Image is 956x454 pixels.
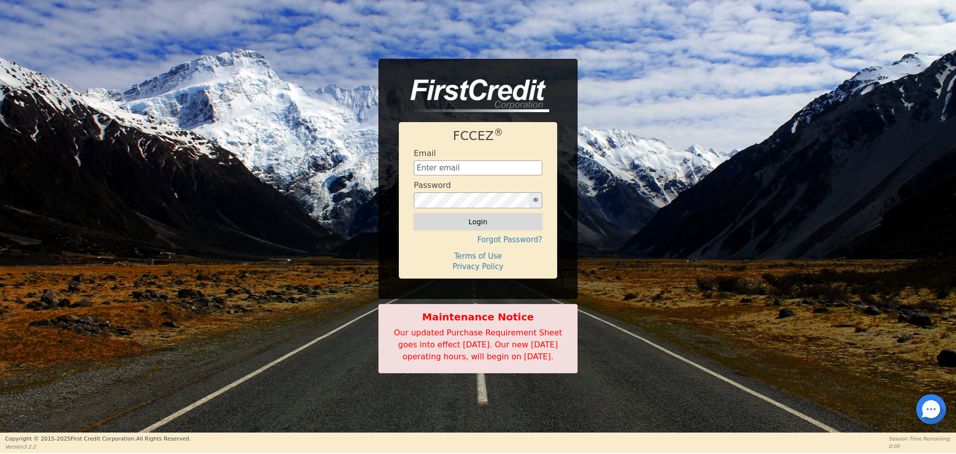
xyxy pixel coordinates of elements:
h4: Terms of Use [414,252,542,261]
h1: FCCEZ [414,129,542,144]
p: Session Time Remaining: [889,435,951,443]
p: Copyright © 2015- 2025 First Credit Corporation. [5,435,191,444]
span: All Rights Reserved. [136,436,191,442]
input: Enter email [414,160,542,175]
p: 0:00 [889,443,951,450]
sup: ® [494,127,503,138]
h4: Forgot Password? [414,235,542,244]
h4: Email [414,149,436,158]
h4: Password [414,180,451,190]
b: Maintenance Notice [384,309,572,324]
span: Our updated Purchase Requirement Sheet goes into effect [DATE]. Our new [DATE] operating hours, w... [394,328,562,361]
input: password [414,192,529,208]
img: logo-CMu_cnol.png [399,79,549,112]
button: Login [414,213,542,230]
p: Version 3.2.2 [5,443,191,451]
h4: Privacy Policy [414,262,542,271]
